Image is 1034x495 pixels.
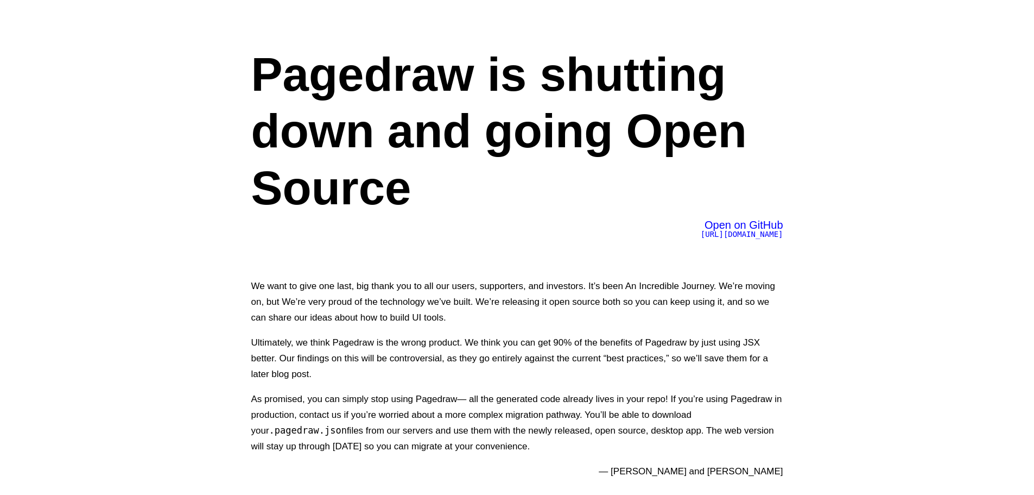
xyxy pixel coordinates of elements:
[251,391,783,454] p: As promised, you can simply stop using Pagedraw— all the generated code already lives in your rep...
[705,219,783,231] span: Open on GitHub
[251,463,783,479] p: — [PERSON_NAME] and [PERSON_NAME]
[701,230,783,239] span: [URL][DOMAIN_NAME]
[251,46,783,216] h1: Pagedraw is shutting down and going Open Source
[251,278,783,325] p: We want to give one last, big thank you to all our users, supporters, and investors. It’s been An...
[251,335,783,382] p: Ultimately, we think Pagedraw is the wrong product. We think you can get 90% of the benefits of P...
[269,425,347,436] code: .pagedraw.json
[701,221,783,239] a: Open on GitHub[URL][DOMAIN_NAME]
